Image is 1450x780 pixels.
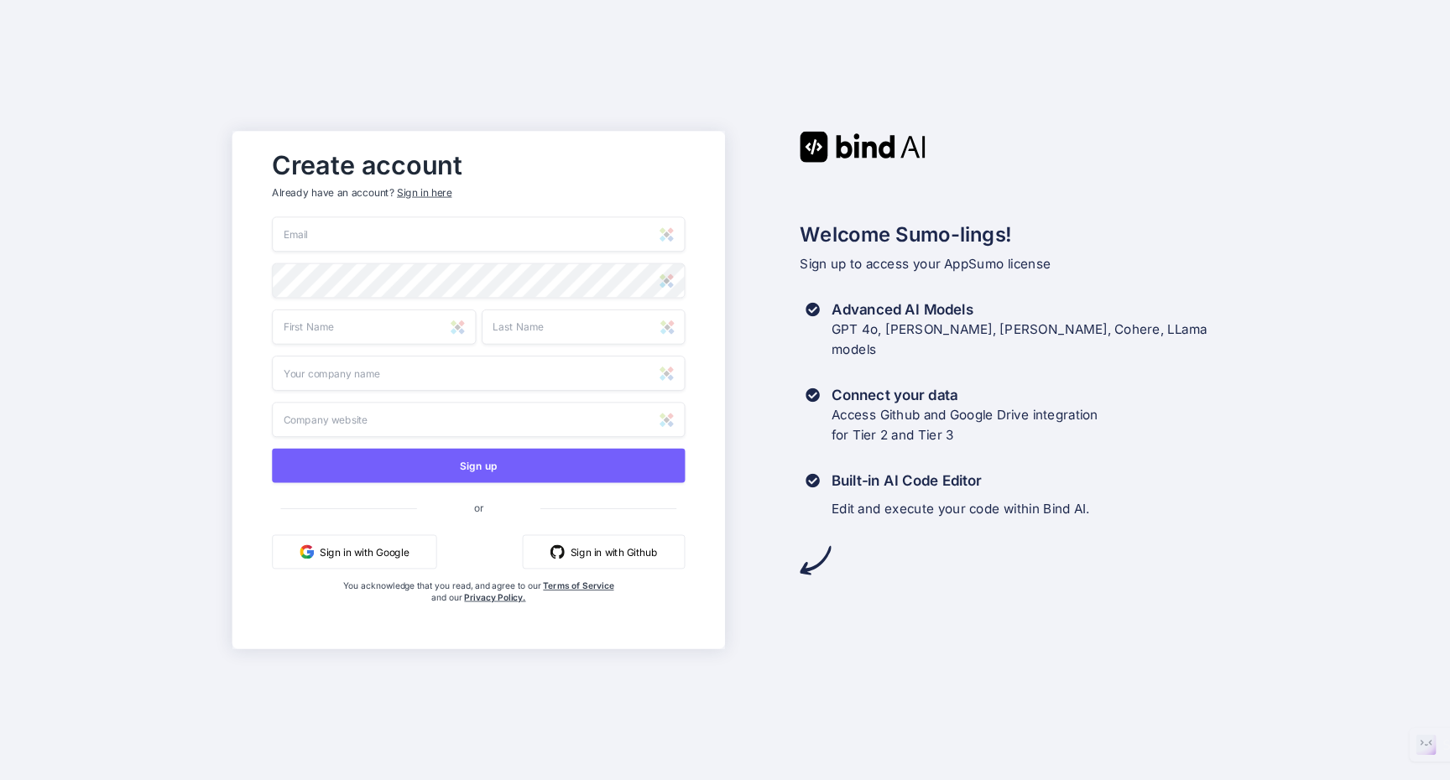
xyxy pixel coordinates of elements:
[272,535,436,569] button: Sign in with Google
[341,580,616,637] div: You acknowledge that you read, and agree to our and our
[397,185,451,200] div: Sign in here
[660,367,674,381] img: Sticky Password
[272,309,476,345] input: First Name
[832,499,1090,519] p: Edit and execute your code within Bind AI.
[660,273,674,288] img: Sticky Password
[451,320,465,334] img: Sticky Password
[832,471,1090,491] h3: Built-in AI Code Editor
[832,385,1098,405] h3: Connect your data
[550,544,565,559] img: github
[272,356,685,391] input: Your company name
[832,299,1207,320] h3: Advanced AI Models
[800,131,926,162] img: Bind AI logo
[660,227,674,242] img: Sticky Password
[832,320,1207,360] p: GPT 4o, [PERSON_NAME], [PERSON_NAME], Cohere, LLama models
[800,220,1218,250] h2: Welcome Sumo-lings!
[272,185,685,200] p: Already have an account?
[417,490,540,525] span: or
[272,216,685,252] input: Email
[464,592,525,603] a: Privacy Policy.
[272,154,685,177] h2: Create account
[832,405,1098,445] p: Access Github and Google Drive integration for Tier 2 and Tier 3
[482,309,686,345] input: Last Name
[800,544,831,575] img: arrow
[272,402,685,437] input: Company website
[272,449,685,483] button: Sign up
[543,580,613,591] a: Terms of Service
[800,254,1218,274] p: Sign up to access your AppSumo license
[523,535,686,569] button: Sign in with Github
[660,320,674,334] img: Sticky Password
[660,413,674,427] img: Sticky Password
[300,544,314,559] img: google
